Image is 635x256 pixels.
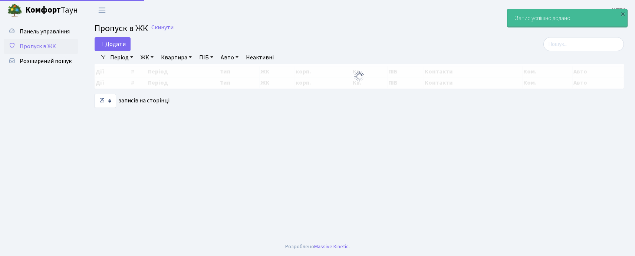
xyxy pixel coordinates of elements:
[7,3,22,18] img: logo.png
[612,6,626,15] a: КПП2
[353,70,365,82] img: Обробка...
[543,37,624,51] input: Пошук...
[196,51,216,64] a: ПІБ
[4,39,78,54] a: Пропуск в ЖК
[95,37,131,51] a: Додати
[93,4,111,16] button: Переключити навігацію
[218,51,241,64] a: Авто
[99,40,126,48] span: Додати
[138,51,157,64] a: ЖК
[507,9,627,27] div: Запис успішно додано.
[4,54,78,69] a: Розширений пошук
[243,51,277,64] a: Неактивні
[285,243,350,251] div: Розроблено .
[20,42,56,50] span: Пропуск в ЖК
[95,94,170,108] label: записів на сторінці
[95,22,148,35] span: Пропуск в ЖК
[151,24,174,31] a: Скинути
[20,57,72,65] span: Розширений пошук
[619,10,626,17] div: ×
[25,4,78,17] span: Таун
[95,94,116,108] select: записів на сторінці
[25,4,61,16] b: Комфорт
[158,51,195,64] a: Квартира
[612,6,626,14] b: КПП2
[20,27,70,36] span: Панель управління
[4,24,78,39] a: Панель управління
[107,51,136,64] a: Період
[314,243,349,250] a: Massive Kinetic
